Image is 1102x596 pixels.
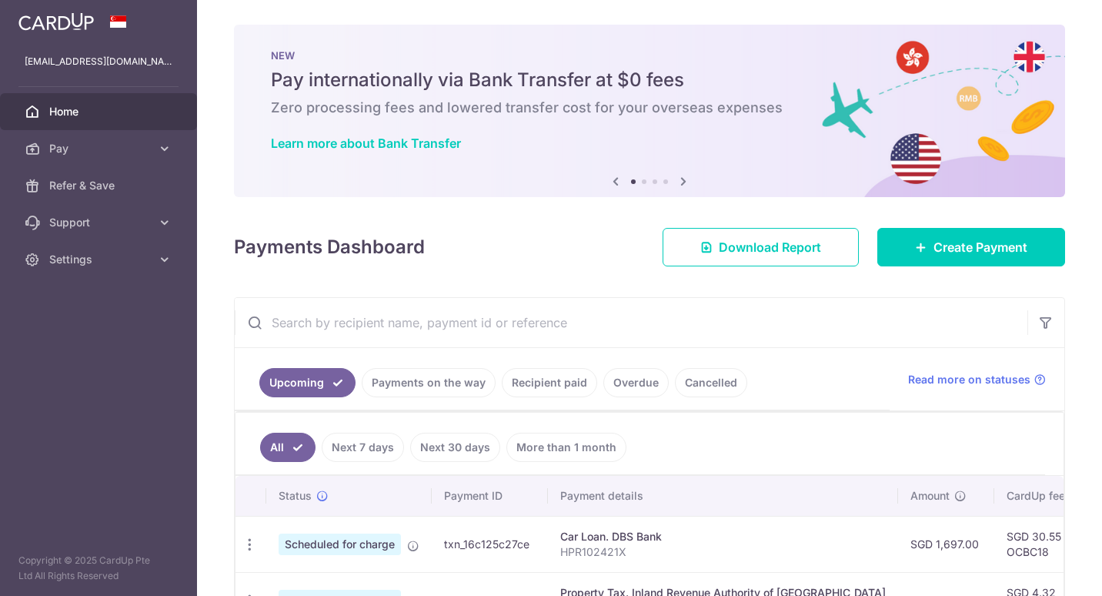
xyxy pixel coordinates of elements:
th: Payment ID [432,476,548,516]
a: Download Report [663,228,859,266]
img: Bank transfer banner [234,25,1065,197]
h4: Payments Dashboard [234,233,425,261]
span: Refer & Save [49,178,151,193]
p: HPR102421X [560,544,886,560]
a: Next 7 days [322,433,404,462]
td: SGD 1,697.00 [898,516,994,572]
h5: Pay internationally via Bank Transfer at $0 fees [271,68,1028,92]
p: NEW [271,49,1028,62]
span: Support [49,215,151,230]
a: Create Payment [877,228,1065,266]
th: Payment details [548,476,898,516]
td: SGD 30.55 OCBC18 [994,516,1094,572]
a: Next 30 days [410,433,500,462]
span: Pay [49,141,151,156]
a: Upcoming [259,368,356,397]
a: All [260,433,316,462]
a: Payments on the way [362,368,496,397]
a: Cancelled [675,368,747,397]
a: Recipient paid [502,368,597,397]
span: Scheduled for charge [279,534,401,555]
span: Home [49,104,151,119]
span: Read more on statuses [908,372,1030,387]
span: Amount [910,488,950,504]
a: Read more on statuses [908,372,1046,387]
img: CardUp [18,12,94,31]
div: Car Loan. DBS Bank [560,529,886,544]
a: More than 1 month [506,433,626,462]
a: Learn more about Bank Transfer [271,136,461,151]
span: Download Report [719,238,821,256]
h6: Zero processing fees and lowered transfer cost for your overseas expenses [271,99,1028,117]
a: Overdue [603,368,669,397]
span: CardUp fee [1007,488,1065,504]
input: Search by recipient name, payment id or reference [235,298,1027,347]
span: Create Payment [933,238,1027,256]
span: Settings [49,252,151,267]
p: [EMAIL_ADDRESS][DOMAIN_NAME] [25,54,172,69]
td: txn_16c125c27ce [432,516,548,572]
span: Status [279,488,312,504]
